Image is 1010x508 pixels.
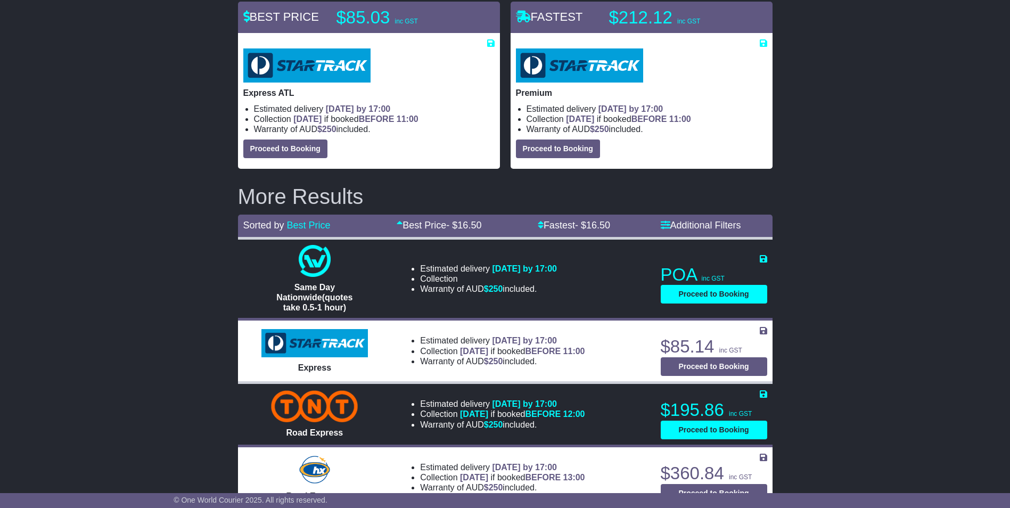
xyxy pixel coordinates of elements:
a: Best Price- $16.50 [397,220,481,231]
li: Collection [420,346,585,356]
a: Fastest- $16.50 [538,220,610,231]
button: Proceed to Booking [516,140,600,158]
span: [DATE] by 17:00 [598,104,663,113]
span: Express [298,363,331,372]
span: BEFORE [631,114,667,124]
span: © One World Courier 2025. All rights reserved. [174,496,327,504]
span: if booked [460,473,585,482]
span: $ [317,125,336,134]
span: [DATE] by 17:00 [492,399,557,408]
img: StarTrack: Premium [516,48,643,83]
span: BEFORE [525,347,561,356]
span: 12:00 [563,409,585,419]
img: TNT Domestic: Road Express [271,390,358,422]
li: Collection [527,114,767,124]
span: [DATE] [566,114,594,124]
span: 250 [489,284,503,293]
span: if booked [566,114,691,124]
span: Road Express [286,491,343,501]
span: 11:00 [397,114,418,124]
span: 11:00 [669,114,691,124]
span: - $ [575,220,610,231]
span: [DATE] [460,347,488,356]
span: 250 [595,125,609,134]
span: 250 [489,357,503,366]
li: Warranty of AUD included. [254,124,495,134]
span: BEFORE [525,473,561,482]
img: StarTrack: Express [261,329,368,358]
li: Warranty of AUD included. [420,482,585,493]
p: $195.86 [661,399,767,421]
li: Collection [420,274,557,284]
span: BEST PRICE [243,10,319,23]
span: 250 [489,420,503,429]
button: Proceed to Booking [661,421,767,439]
p: Express ATL [243,88,495,98]
span: $ [590,125,609,134]
span: Road Express [286,428,343,437]
button: Proceed to Booking [661,484,767,503]
li: Estimated delivery [420,462,585,472]
span: 13:00 [563,473,585,482]
li: Collection [254,114,495,124]
span: $ [484,483,503,492]
li: Estimated delivery [254,104,495,114]
li: Estimated delivery [420,399,585,409]
span: 250 [322,125,336,134]
p: POA [661,264,767,285]
span: $ [484,357,503,366]
p: $360.84 [661,463,767,484]
button: Proceed to Booking [661,357,767,376]
li: Estimated delivery [420,264,557,274]
p: $85.03 [336,7,470,28]
span: if booked [460,347,585,356]
li: Warranty of AUD included. [420,284,557,294]
a: Additional Filters [661,220,741,231]
span: 11:00 [563,347,585,356]
li: Estimated delivery [527,104,767,114]
img: StarTrack: Express ATL [243,48,371,83]
span: [DATE] [460,409,488,419]
img: Hunter Express: Road Express [297,454,332,486]
span: BEFORE [525,409,561,419]
span: BEFORE [359,114,395,124]
li: Warranty of AUD included. [420,420,585,430]
span: inc GST [702,275,725,282]
h2: More Results [238,185,773,208]
span: inc GST [395,18,418,25]
span: inc GST [729,473,752,481]
span: inc GST [729,410,752,417]
p: Premium [516,88,767,98]
span: [DATE] [460,473,488,482]
img: One World Courier: Same Day Nationwide(quotes take 0.5-1 hour) [299,245,331,277]
span: $ [484,420,503,429]
span: 250 [489,483,503,492]
p: $212.12 [609,7,742,28]
a: Best Price [287,220,331,231]
span: [DATE] by 17:00 [326,104,391,113]
span: Sorted by [243,220,284,231]
span: [DATE] by 17:00 [492,463,557,472]
li: Warranty of AUD included. [527,124,767,134]
span: [DATE] by 17:00 [492,336,557,345]
button: Proceed to Booking [243,140,327,158]
span: FASTEST [516,10,583,23]
span: Same Day Nationwide(quotes take 0.5-1 hour) [276,283,352,312]
button: Proceed to Booking [661,285,767,304]
span: 16.50 [457,220,481,231]
span: if booked [293,114,418,124]
span: inc GST [677,18,700,25]
li: Collection [420,409,585,419]
li: Estimated delivery [420,335,585,346]
li: Warranty of AUD included. [420,356,585,366]
p: $85.14 [661,336,767,357]
span: inc GST [719,347,742,354]
span: $ [484,284,503,293]
span: [DATE] [293,114,322,124]
span: - $ [446,220,481,231]
li: Collection [420,472,585,482]
span: if booked [460,409,585,419]
span: [DATE] by 17:00 [492,264,557,273]
span: 16.50 [586,220,610,231]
